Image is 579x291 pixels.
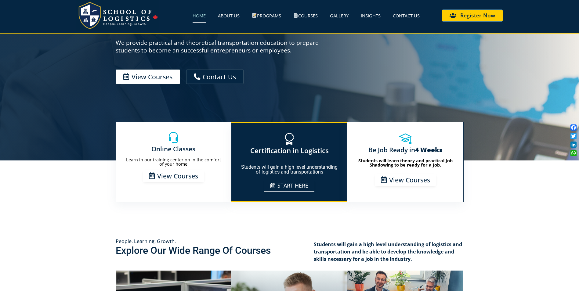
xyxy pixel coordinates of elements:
[241,165,338,174] div: Students will gain a high level understanding of logistics and transportations
[293,9,318,23] a: Courses
[569,132,578,140] a: Twitter
[252,13,257,18] img: 📝
[203,74,236,80] span: Contact Us
[116,70,180,84] a: View Courses
[357,159,454,167] div: Students will learn theory and practical Job Shadowing to be ready for a Job.
[157,173,198,179] span: View Courses
[314,241,463,263] div: Students will gain a high level understanding of logistics and transportation and be able to deve...
[442,9,503,22] a: Register Now
[125,158,222,167] div: Learn in our training center on in the comfort of your home
[294,13,298,18] img: 📄
[569,123,578,132] a: Facebook
[569,149,578,157] a: WhatsApp
[116,246,284,255] h2: Explore Our Wide Range Of Courses
[415,145,443,154] u: 4 Weeks
[116,239,284,244] h6: People. Learning. Growth.
[460,13,495,18] span: Register Now
[244,147,335,154] h4: Certification in Logistics
[186,70,244,84] a: Contact Us
[375,174,436,186] a: View Courses
[264,180,314,192] a: START HERE
[389,177,430,183] span: View Courses
[143,170,204,182] a: View Courses
[357,147,454,153] h4: Be Job Ready in
[193,9,206,23] a: Home
[116,39,330,54] div: We provide practical and theoretical transportation education to prepare students to become an su...
[132,74,172,80] span: View Courses
[159,9,420,23] nav: Menu
[361,9,381,23] a: Insights
[393,9,420,23] a: Contact Us
[218,9,240,23] a: About Us
[330,9,349,23] a: Gallery
[252,9,281,23] a: Programs
[277,183,308,189] span: START HERE
[125,146,222,152] h4: Online Classes
[569,140,578,149] a: LinkedIn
